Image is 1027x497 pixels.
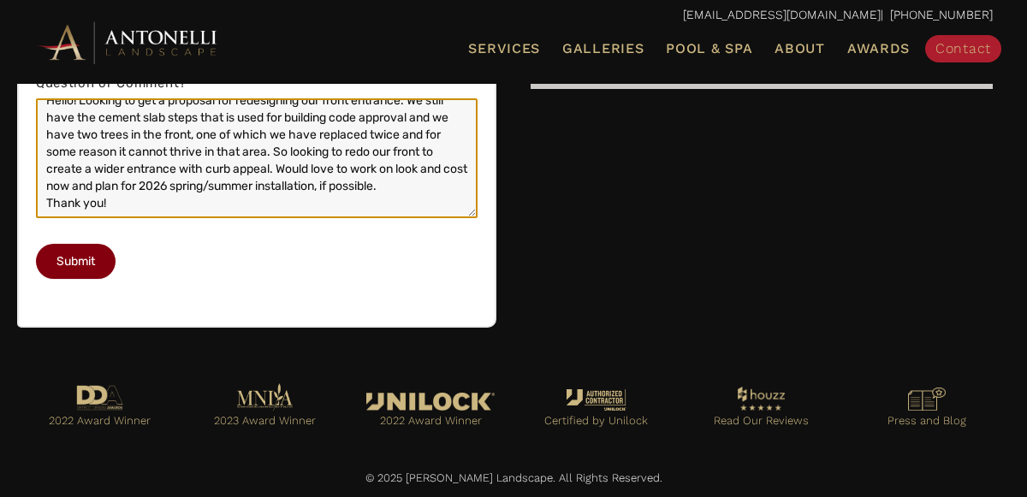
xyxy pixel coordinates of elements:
span: Awards [847,40,910,56]
a: Awards [840,38,917,60]
a: About [768,38,832,60]
a: [EMAIL_ADDRESS][DOMAIN_NAME] [683,8,881,21]
p: | [PHONE_NUMBER] [34,4,993,27]
a: Go to https://antonellilandscape.com/pool-and-spa/dont-stop-believing/ [199,379,330,440]
span: About [775,42,825,56]
label: Question or Comment? [36,72,478,98]
a: Go to https://www.houzz.com/professionals/landscape-architects-and-landscape-designers/antonelli-... [696,382,827,441]
a: Services [461,38,547,60]
a: Galleries [555,38,650,60]
a: Contact [925,35,1001,62]
span: Contact [935,40,991,56]
a: Go to https://antonellilandscape.com/unilock-authorized-contractor/ [531,385,662,440]
span: Pool & Spa [666,40,752,56]
a: Pool & Spa [659,38,759,60]
img: Antonelli Horizontal Logo [34,19,223,66]
a: Go to https://antonellilandscape.com/featured-projects/the-white-house/ [365,388,496,441]
button: Submit [36,244,116,279]
p: © 2025 [PERSON_NAME] Landscape. All Rights Reserved. [34,468,993,488]
span: Galleries [562,40,644,56]
span: Services [468,42,540,56]
a: Go to https://antonellilandscape.com/pool-and-spa/executive-sweet/ [34,381,165,441]
a: Go to https://antonellilandscape.com/press-media/ [862,383,993,440]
